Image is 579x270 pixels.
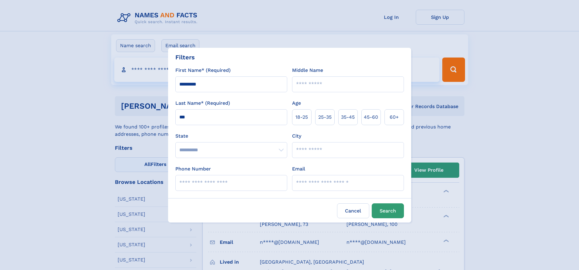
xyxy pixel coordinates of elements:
label: Email [292,165,305,173]
span: 25‑35 [318,114,332,121]
label: Phone Number [175,165,211,173]
label: Cancel [337,203,369,218]
label: State [175,132,287,140]
span: 45‑60 [364,114,378,121]
label: Age [292,100,301,107]
button: Search [372,203,404,218]
label: First Name* (Required) [175,67,231,74]
div: Filters [175,53,195,62]
span: 60+ [390,114,399,121]
label: City [292,132,301,140]
label: Last Name* (Required) [175,100,230,107]
span: 35‑45 [341,114,355,121]
span: 18‑25 [295,114,308,121]
label: Middle Name [292,67,323,74]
